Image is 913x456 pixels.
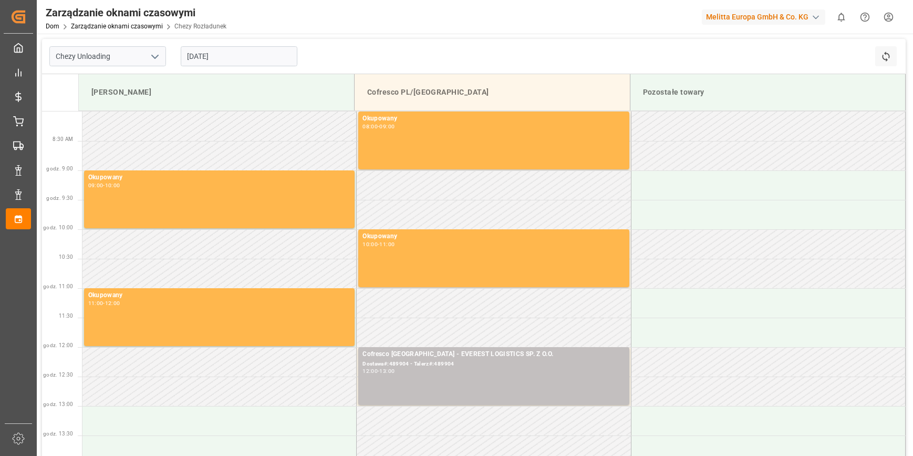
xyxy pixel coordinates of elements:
span: godz. 10:00 [43,225,74,230]
div: [PERSON_NAME] [87,83,346,102]
div: 10:00 [362,242,378,247]
div: - [378,242,379,247]
button: Melitta Europa GmbH & Co. KG [702,7,829,27]
a: Dom [46,23,59,30]
span: 11:30 [59,313,74,319]
div: Okupowany [362,114,625,124]
span: godz. 13:00 [43,401,74,407]
span: godz. 9:00 [46,166,73,171]
div: 09:00 [88,183,103,188]
button: Pokaż 0 nowych powiadomień [829,5,853,29]
div: 12:00 [105,301,120,306]
div: Okupowany [88,173,351,183]
div: 11:00 [379,242,395,247]
div: - [103,301,105,306]
span: godz. 12:00 [43,342,74,348]
div: Dostawa#:489904 - Talerz#:489904 [362,360,625,369]
font: Melitta Europa GmbH & Co. KG [706,12,808,23]
button: Otwórz menu [147,48,162,65]
div: - [378,369,379,373]
span: godz. 11:00 [43,283,74,289]
button: Centrum pomocy [853,5,877,29]
div: - [103,183,105,188]
a: Zarządzanie oknami czasowymi [71,23,163,30]
div: - [378,124,379,129]
div: Pozostałe towary [639,83,897,102]
div: 11:00 [88,301,103,306]
span: godz. 13:30 [43,431,74,437]
span: 10:30 [59,254,74,260]
span: godz. 12:30 [43,372,74,378]
div: Okupowany [88,290,351,301]
div: 09:00 [379,124,395,129]
div: 10:00 [105,183,120,188]
span: godz. 9:30 [46,195,73,201]
div: Okupowany [362,231,625,242]
input: Wpisz, aby wyszukać/wybrać [49,46,166,66]
span: 8:30 AM [53,136,73,142]
div: Cofresco PL/[GEOGRAPHIC_DATA] [363,83,621,102]
div: 12:00 [362,369,378,373]
input: DD.MM.RRRR [181,46,297,66]
div: 13:00 [379,369,395,373]
div: 08:00 [362,124,378,129]
div: Zarządzanie oknami czasowymi [46,5,226,21]
div: Cofresco [GEOGRAPHIC_DATA] - EVEREST LOGISTICS SP. Z O.O. [362,349,625,360]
